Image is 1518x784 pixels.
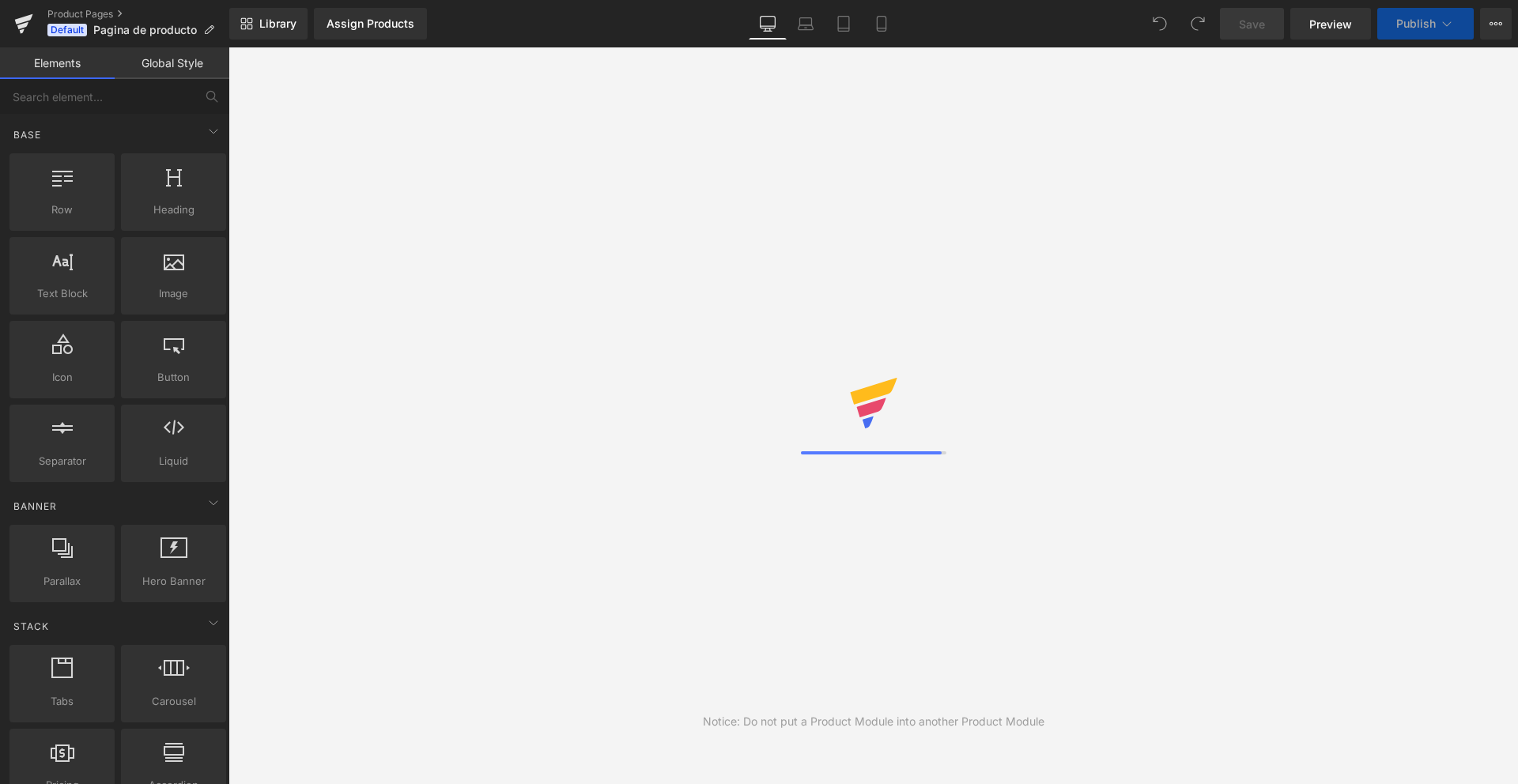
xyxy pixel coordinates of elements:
span: Stack [12,619,51,634]
span: Base [12,127,43,142]
span: Publish [1396,17,1436,30]
span: Tabs [14,693,110,710]
a: Laptop [787,8,825,40]
span: Image [126,285,221,302]
button: More [1480,8,1512,40]
a: Desktop [749,8,787,40]
span: Banner [12,499,59,514]
span: Pagina de producto [93,24,197,36]
span: Hero Banner [126,573,221,590]
span: Icon [14,369,110,386]
div: Notice: Do not put a Product Module into another Product Module [703,713,1044,730]
span: Parallax [14,573,110,590]
a: Preview [1290,8,1371,40]
a: Product Pages [47,8,229,21]
button: Undo [1144,8,1176,40]
button: Publish [1377,8,1474,40]
span: Row [14,202,110,218]
a: Global Style [115,47,229,79]
span: Preview [1309,16,1352,32]
span: Save [1239,16,1265,32]
span: Carousel [126,693,221,710]
a: New Library [229,8,308,40]
span: Text Block [14,285,110,302]
span: Heading [126,202,221,218]
span: Button [126,369,221,386]
span: Library [259,17,296,31]
span: Default [47,24,87,36]
span: Liquid [126,453,221,469]
a: Tablet [825,8,863,40]
div: Assign Products [327,17,414,30]
a: Mobile [863,8,901,40]
button: Redo [1182,8,1214,40]
span: Separator [14,453,110,469]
